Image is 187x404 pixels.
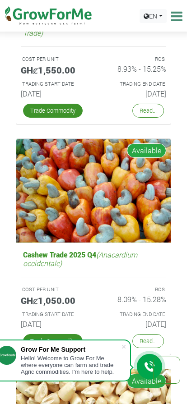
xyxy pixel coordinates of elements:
[21,248,166,270] h5: Cashew Trade 2025 Q4
[21,355,121,375] div: Hello! Welcome to Grow For Me where everyone can farm and trade Agric commodities. I'm here to help.
[127,374,166,388] span: Available
[132,104,164,118] a: Read...
[21,89,87,98] h6: [DATE]
[102,286,165,294] p: ROS
[23,250,137,268] i: (Anacardium occidentale)
[100,64,166,73] h6: 8.93% - 15.25%
[100,295,166,303] h6: 8.09% - 15.28%
[127,143,166,158] span: Available
[132,334,164,348] a: Read...
[21,295,87,306] h5: GHȼ1,050.00
[23,104,83,118] a: Trade Commodity
[21,320,87,328] h6: [DATE]
[100,89,166,98] h6: [DATE]
[102,311,165,318] p: Estimated Trading End Date
[21,346,121,353] div: Grow For Me Support
[23,334,83,348] a: Trade Commodity
[21,64,87,75] h5: GHȼ1,550.00
[100,320,166,328] h6: [DATE]
[140,9,167,23] a: EN
[102,55,165,63] p: ROS
[22,286,85,294] p: COST PER UNIT
[22,80,85,88] p: Estimated Trading Start Date
[16,139,171,242] img: growforme image
[22,311,85,318] p: Estimated Trading Start Date
[22,55,85,63] p: COST PER UNIT
[102,80,165,88] p: Estimated Trading End Date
